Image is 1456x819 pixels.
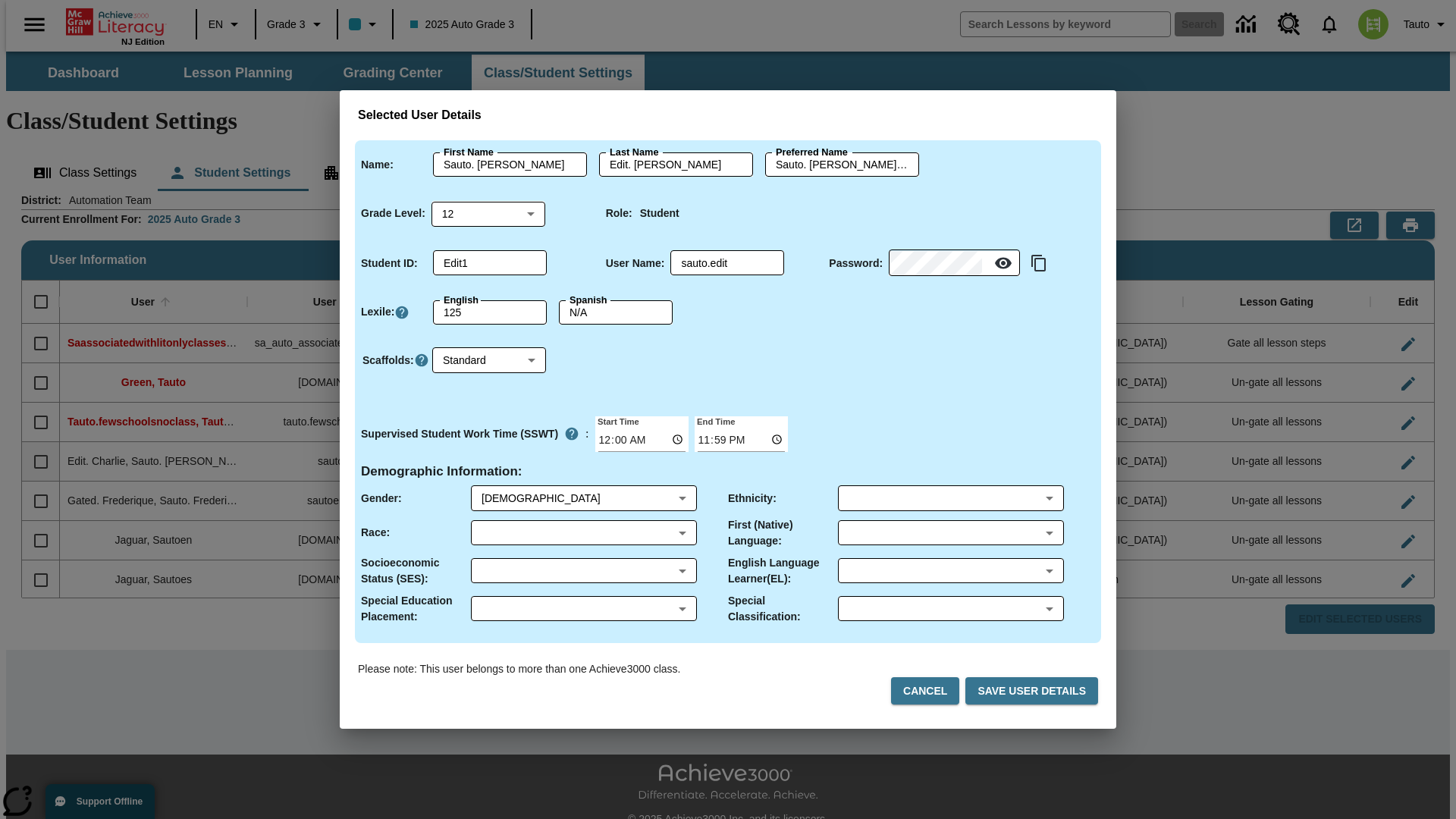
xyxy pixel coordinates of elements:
[432,348,546,373] div: Scaffolds
[361,426,558,442] p: Supervised Student Work Time (SSWT)
[891,677,959,705] button: Cancel
[431,201,545,226] div: Grade Level
[361,525,390,541] p: Race :
[444,146,494,159] label: First Name
[432,348,546,373] div: Standard
[640,206,679,221] p: Student
[361,555,471,587] p: Socioeconomic Status (SES) :
[414,353,429,369] button: Click here to know more about Scaffolds
[695,415,735,427] label: End Time
[606,206,632,221] p: Role :
[558,420,585,447] button: Supervised Student Work Time is the timeframe when students can take LevelSet and when lessons ar...
[728,593,838,625] p: Special Classification :
[361,491,402,507] p: Gender :
[433,251,547,275] div: Student ID
[362,353,414,369] p: Scaffolds :
[829,256,883,271] p: Password :
[606,256,665,271] p: User Name :
[358,661,680,677] p: Please note: This user belongs to more than one Achieve3000 class.
[361,420,589,447] div: :
[358,108,1098,123] h3: Selected User Details
[361,256,418,271] p: Student ID :
[431,201,545,226] div: 12
[610,146,658,159] label: Last Name
[965,677,1098,705] button: Save User Details
[728,491,777,507] p: Ethnicity :
[889,251,1020,276] div: Password
[361,157,394,173] p: Name :
[444,293,479,307] label: English
[1026,250,1052,276] button: Copy text to clipboard
[361,464,522,480] h4: Demographic Information :
[570,293,607,307] label: Spanish
[394,305,409,320] a: Click here to know more about Lexiles, Will open in new tab
[361,304,394,320] p: Lexile :
[728,517,838,549] p: First (Native) Language :
[670,251,784,275] div: User Name
[728,555,838,587] p: English Language Learner(EL) :
[482,491,673,506] div: Male
[595,415,639,427] label: Start Time
[361,206,425,221] p: Grade Level :
[361,593,471,625] p: Special Education Placement :
[776,146,848,159] label: Preferred Name
[988,248,1018,278] button: Reveal Password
